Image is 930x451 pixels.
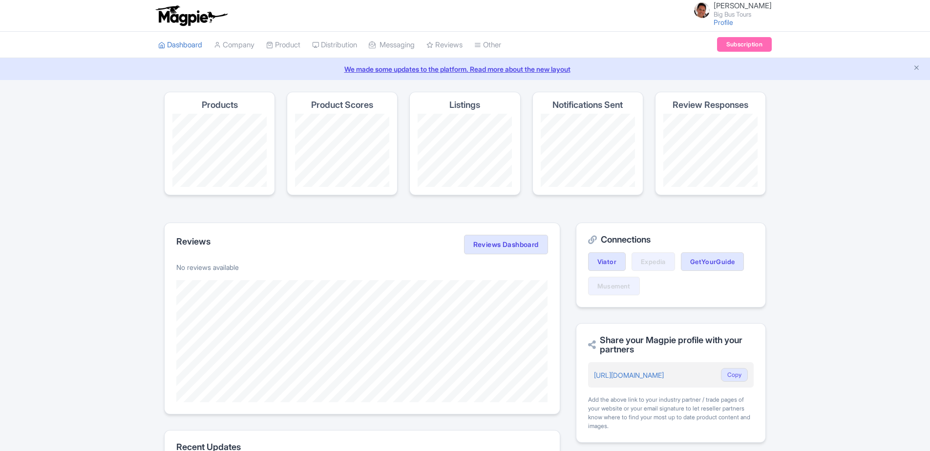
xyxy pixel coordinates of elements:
h4: Notifications Sent [552,100,623,110]
a: Profile [714,18,733,26]
a: Dashboard [158,32,202,59]
h4: Listings [449,100,480,110]
span: [PERSON_NAME] [714,1,772,10]
a: Company [214,32,254,59]
button: Close announcement [913,63,920,74]
a: We made some updates to the platform. Read more about the new layout [6,64,924,74]
button: Copy [721,368,748,382]
a: [PERSON_NAME] Big Bus Tours [688,2,772,18]
img: logo-ab69f6fb50320c5b225c76a69d11143b.png [153,5,229,26]
h2: Share your Magpie profile with your partners [588,335,754,355]
a: Distribution [312,32,357,59]
a: Messaging [369,32,415,59]
h4: Review Responses [673,100,748,110]
h2: Connections [588,235,754,245]
a: Reviews Dashboard [464,235,548,254]
a: Viator [588,252,626,271]
div: Add the above link to your industry partner / trade pages of your website or your email signature... [588,395,754,430]
img: ww8ahpxye42srrrugrao.jpg [694,2,710,18]
a: Subscription [717,37,772,52]
h4: Product Scores [311,100,373,110]
a: Reviews [426,32,463,59]
h4: Products [202,100,238,110]
small: Big Bus Tours [714,11,772,18]
a: Other [474,32,501,59]
a: Product [266,32,300,59]
a: Expedia [632,252,675,271]
p: No reviews available [176,262,548,272]
h2: Reviews [176,237,211,246]
a: GetYourGuide [681,252,744,271]
a: [URL][DOMAIN_NAME] [594,371,664,379]
a: Musement [588,277,640,295]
